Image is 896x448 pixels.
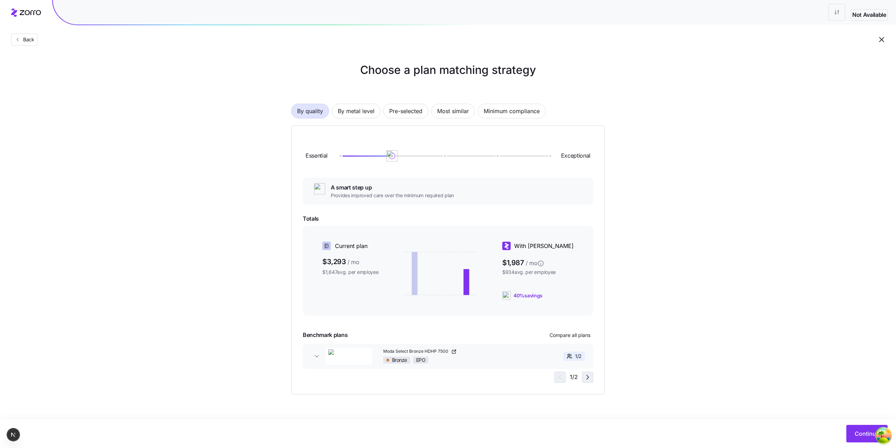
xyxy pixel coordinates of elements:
span: / mo [348,258,359,267]
h1: Choose a plan matching strategy [291,62,605,78]
span: $1,647 avg. per employee [322,269,379,276]
span: A smart step up [331,183,454,192]
span: Compare all plans [549,332,590,339]
span: Moda Select Bronze HDHP 7500 [383,349,450,354]
button: Moda HealthModa Select Bronze HDHP 7500BronzeEPO1/2 [303,344,593,369]
button: Most similar [431,104,475,118]
span: EPO [416,357,426,363]
button: Open Tanstack query devtools [876,428,890,442]
span: Benchmark plans [303,331,348,339]
img: ai-icon.png [502,291,511,300]
a: Moda Select Bronze HDHP 7500 [383,349,532,354]
div: With [PERSON_NAME] [502,242,574,250]
span: By quality [297,104,323,118]
span: Provides improved care over the minimum required plan [331,192,454,199]
span: Bronze [392,357,407,363]
button: Compare all plans [547,330,593,341]
img: Moda Health [324,348,373,365]
span: By metal level [338,104,374,118]
span: $3,293 [322,256,379,267]
span: Back [20,36,34,43]
button: Minimum compliance [478,104,546,118]
button: Continue [846,425,888,442]
button: Pre-selected [383,104,428,118]
span: Totals [303,214,593,223]
span: 40% savings [513,292,542,299]
img: ai-icon.png [386,150,398,161]
span: Exceptional [561,151,590,160]
span: / mo [526,259,538,268]
span: Not Available [852,11,886,19]
button: By quality [291,104,329,118]
button: Back [11,34,38,46]
button: By metal level [332,104,380,118]
span: Minimum compliance [484,104,540,118]
span: $934 avg. per employee [502,269,574,276]
span: 1 / 2 [575,353,582,360]
span: $1,987 [502,256,574,267]
span: Pre-selected [389,104,422,118]
span: Essential [306,151,328,160]
span: Most similar [437,104,469,118]
img: ai-icon.png [314,183,325,194]
div: Current plan [322,242,379,250]
span: Continue [855,429,879,438]
div: 1 / 2 [554,372,593,383]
